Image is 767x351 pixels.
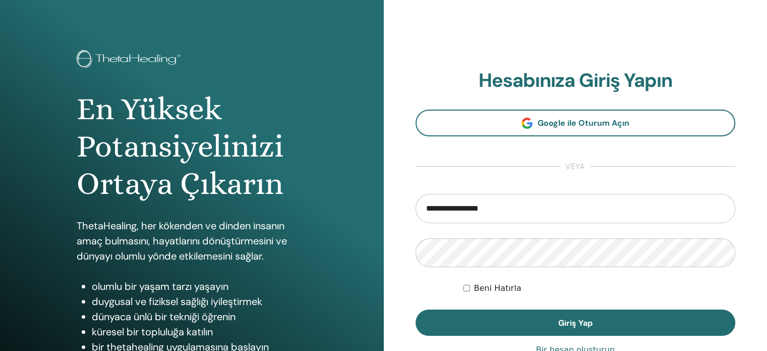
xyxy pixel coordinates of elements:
font: küresel bir topluluğa katılın [92,325,213,338]
font: ThetaHealing, her kökenden ve dinden insanın amaç bulmasını, hayatlarını dönüştürmesini ve dünyay... [77,219,287,263]
font: olumlu bir yaşam tarzı yaşayın [92,280,228,293]
a: Google ile Oturum Açın [416,110,736,136]
font: Google ile Oturum Açın [538,118,629,128]
font: Hesabınıza Giriş Yapın [479,68,672,93]
button: Giriş Yap [416,310,736,336]
font: Beni Hatırla [474,283,521,293]
font: Giriş Yap [558,318,593,328]
font: En Yüksek Potansiyelinizi Ortaya Çıkarın [77,91,283,202]
font: veya [565,161,585,172]
font: dünyaca ünlü bir tekniği öğrenin [92,310,235,323]
font: duygusal ve fiziksel sağlığı iyileştirmek [92,295,262,308]
div: Beni süresiz olarak veya manuel olarak çıkış yapana kadar kimlik doğrulamalı tut [463,282,735,294]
